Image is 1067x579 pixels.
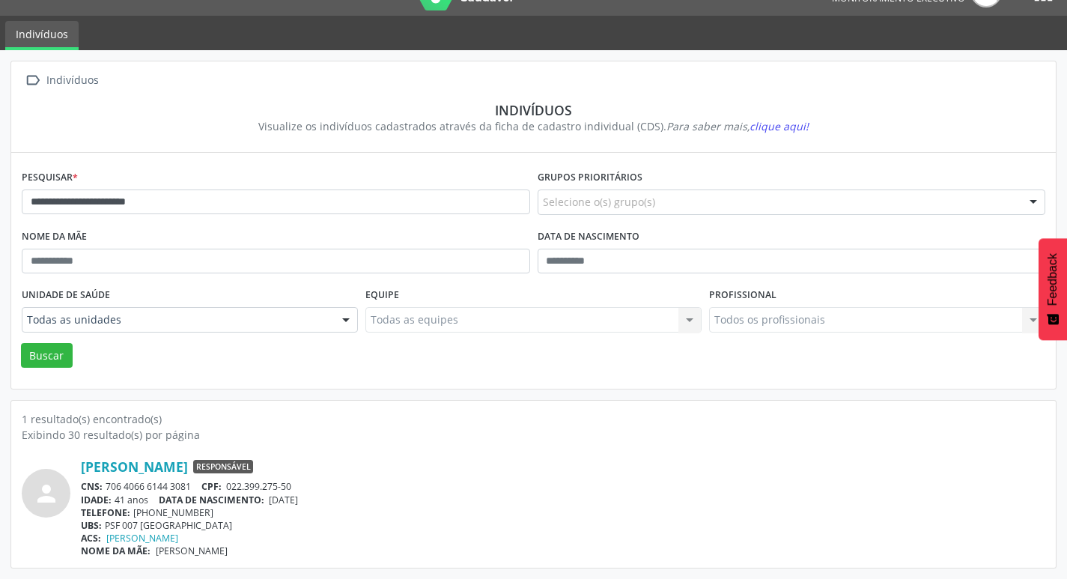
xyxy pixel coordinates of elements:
[1046,253,1060,306] span: Feedback
[1039,238,1067,340] button: Feedback - Mostrar pesquisa
[81,532,101,545] span: ACS:
[538,166,642,190] label: Grupos prioritários
[159,494,264,506] span: DATA DE NASCIMENTO:
[81,458,188,475] a: [PERSON_NAME]
[666,119,809,133] i: Para saber mais,
[365,284,399,307] label: Equipe
[22,70,43,91] i: 
[156,545,228,557] span: [PERSON_NAME]
[543,194,655,210] span: Selecione o(s) grupo(s)
[43,70,101,91] div: Indivíduos
[22,427,1045,443] div: Exibindo 30 resultado(s) por página
[22,70,101,91] a:  Indivíduos
[226,480,291,493] span: 022.399.275-50
[33,480,60,507] i: person
[21,343,73,369] button: Buscar
[106,532,178,545] a: [PERSON_NAME]
[22,284,110,307] label: Unidade de saúde
[81,480,103,493] span: CNS:
[81,494,112,506] span: IDADE:
[269,494,298,506] span: [DATE]
[81,494,1045,506] div: 41 anos
[32,118,1035,134] div: Visualize os indivíduos cadastrados através da ficha de cadastro individual (CDS).
[22,166,78,190] label: Pesquisar
[81,519,102,532] span: UBS:
[709,284,776,307] label: Profissional
[81,519,1045,532] div: PSF 007 [GEOGRAPHIC_DATA]
[750,119,809,133] span: clique aqui!
[5,21,79,50] a: Indivíduos
[201,480,222,493] span: CPF:
[81,506,130,519] span: TELEFONE:
[81,545,151,557] span: NOME DA MÃE:
[22,225,87,249] label: Nome da mãe
[32,102,1035,118] div: Indivíduos
[81,506,1045,519] div: [PHONE_NUMBER]
[81,480,1045,493] div: 706 4066 6144 3081
[22,411,1045,427] div: 1 resultado(s) encontrado(s)
[538,225,639,249] label: Data de nascimento
[193,460,253,473] span: Responsável
[27,312,327,327] span: Todas as unidades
